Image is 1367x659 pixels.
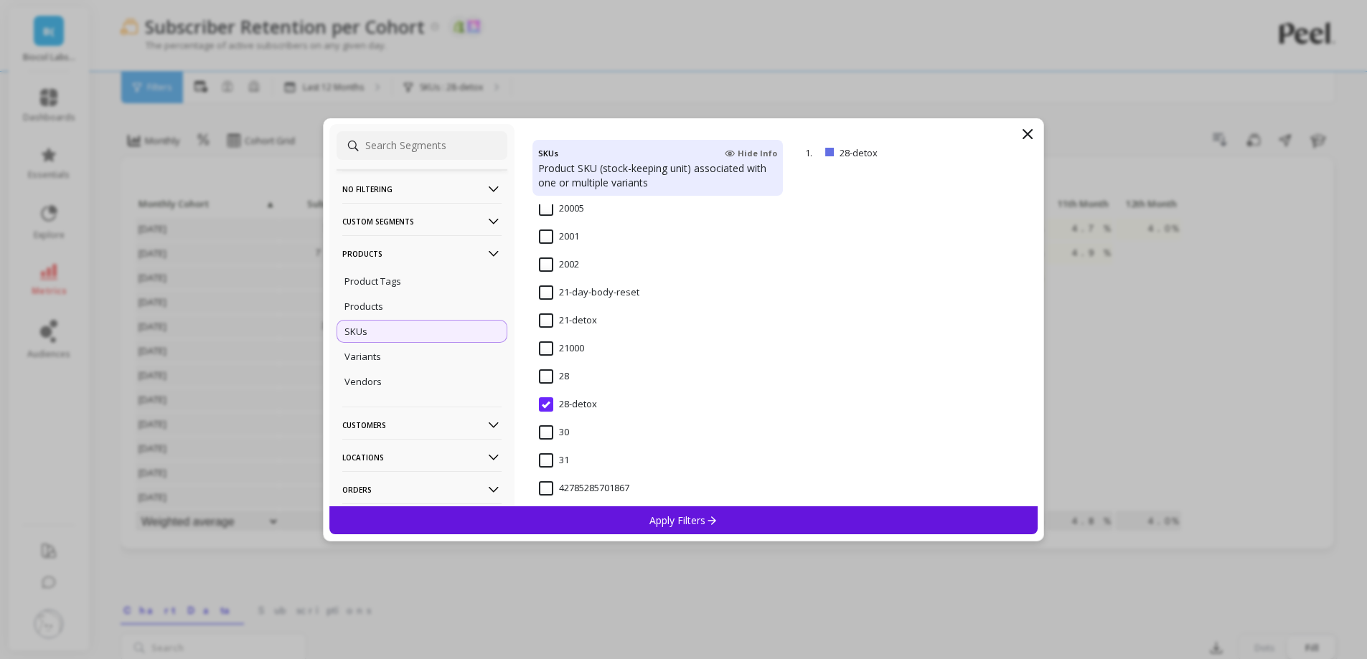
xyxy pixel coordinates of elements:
p: Subscriptions [342,503,502,540]
p: Product SKU (stock-keeping unit) associated with one or multiple variants [538,161,777,190]
input: Search Segments [337,131,507,160]
span: 21000 [539,341,584,356]
p: Custom Segments [342,203,502,240]
p: Customers [342,407,502,443]
span: 42785285701867 [539,481,629,496]
p: Products [342,235,502,272]
span: 31 [539,453,569,468]
span: Hide Info [725,148,777,159]
p: Apply Filters [649,513,718,527]
p: 28-detox [840,146,953,159]
span: 21-detox [539,313,597,328]
span: 2002 [539,257,579,272]
span: 28-detox [539,397,597,412]
p: Products [344,300,383,313]
p: Locations [342,439,502,475]
h4: SKUs [538,146,558,161]
p: SKUs [344,325,367,338]
p: No filtering [342,171,502,207]
span: 30 [539,425,569,440]
p: 1. [805,146,819,159]
span: 21-day-body-reset [539,285,639,300]
p: Product Tags [344,275,401,288]
p: Orders [342,471,502,508]
span: 20005 [539,202,584,216]
span: 28 [539,369,569,384]
p: Variants [344,350,381,363]
p: Vendors [344,375,382,388]
span: 2001 [539,229,579,244]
